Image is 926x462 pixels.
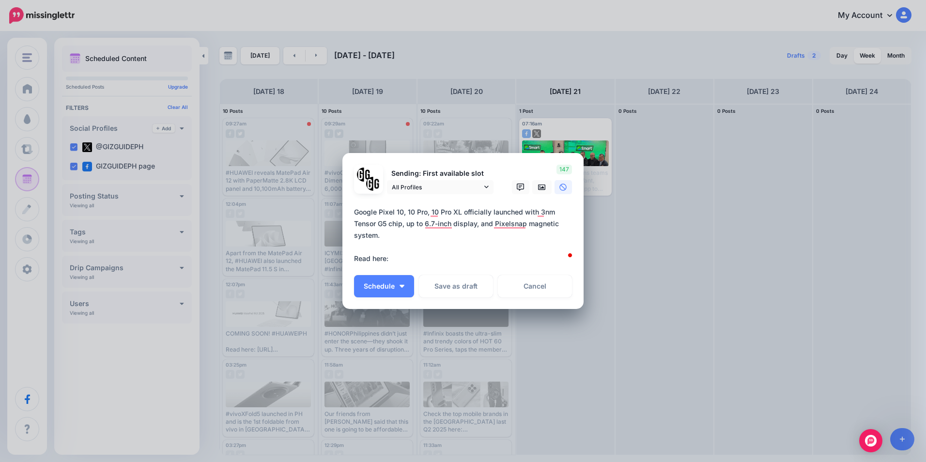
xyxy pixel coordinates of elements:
[498,275,572,297] a: Cancel
[387,168,494,179] p: Sending: First available slot
[419,275,493,297] button: Save as draft
[556,165,572,174] span: 147
[859,429,882,452] div: Open Intercom Messenger
[387,180,494,194] a: All Profiles
[400,285,404,288] img: arrow-down-white.png
[366,177,380,191] img: JT5sWCfR-79925.png
[354,275,414,297] button: Schedule
[354,206,577,264] textarea: To enrich screen reader interactions, please activate Accessibility in Grammarly extension settings
[364,283,395,290] span: Schedule
[392,182,482,192] span: All Profiles
[354,206,577,264] div: Google Pixel 10, 10 Pro, 10 Pro XL officially launched with 3nm Tensor G5 chip, up to 6.7-inch di...
[357,168,371,182] img: 353459792_649996473822713_4483302954317148903_n-bsa138318.png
